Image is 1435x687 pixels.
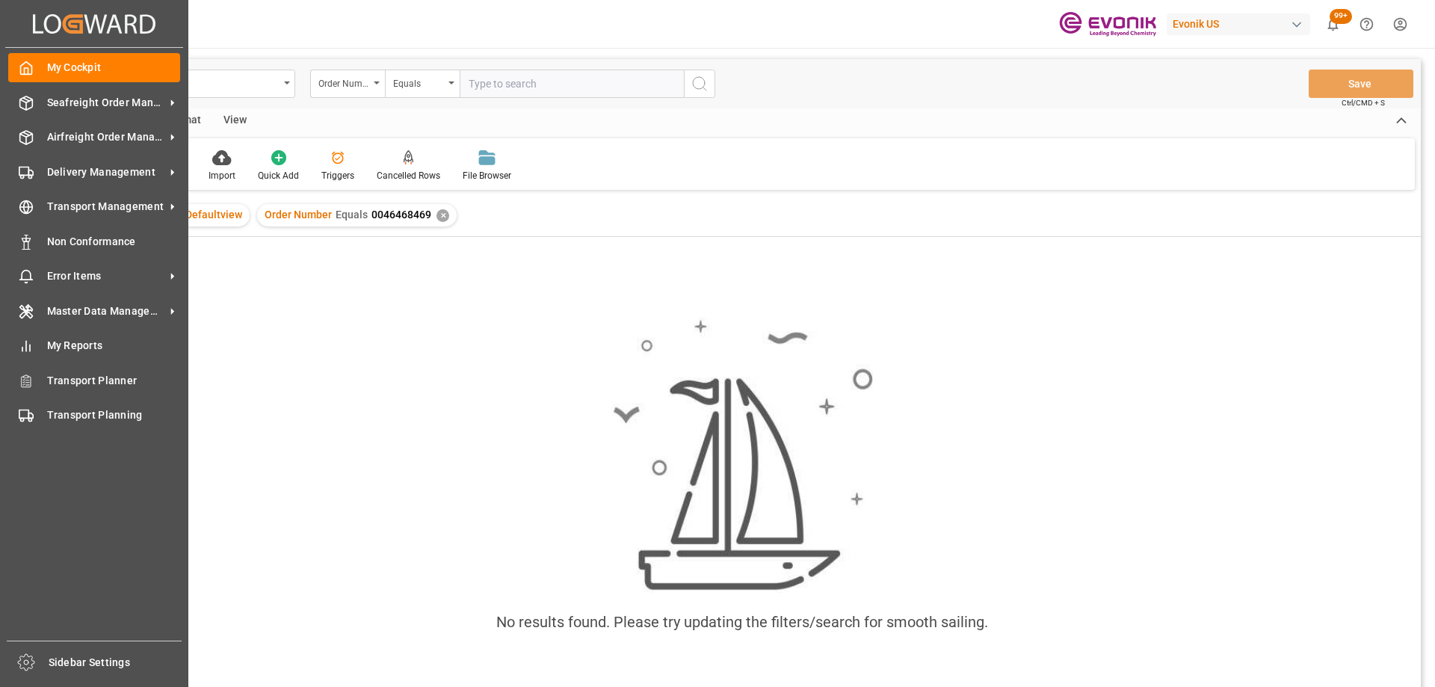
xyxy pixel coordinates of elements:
[47,304,165,319] span: Master Data Management
[310,70,385,98] button: open menu
[47,60,181,76] span: My Cockpit
[611,318,873,593] img: smooth_sailing.jpeg
[47,338,181,354] span: My Reports
[393,73,444,90] div: Equals
[436,209,449,222] div: ✕
[463,169,511,182] div: File Browser
[209,169,235,182] div: Import
[377,169,440,182] div: Cancelled Rows
[460,70,684,98] input: Type to search
[1309,70,1413,98] button: Save
[47,373,181,389] span: Transport Planner
[47,129,165,145] span: Airfreight Order Management
[1350,7,1383,41] button: Help Center
[1316,7,1350,41] button: show 100 new notifications
[321,169,354,182] div: Triggers
[1059,11,1156,37] img: Evonik-brand-mark-Deep-Purple-RGB.jpeg_1700498283.jpeg
[8,53,180,82] a: My Cockpit
[47,268,165,284] span: Error Items
[8,401,180,430] a: Transport Planning
[496,611,988,633] div: No results found. Please try updating the filters/search for smooth sailing.
[47,234,181,250] span: Non Conformance
[8,366,180,395] a: Transport Planner
[1167,13,1310,35] div: Evonik US
[47,407,181,423] span: Transport Planning
[212,108,258,134] div: View
[385,70,460,98] button: open menu
[258,169,299,182] div: Quick Add
[684,70,715,98] button: search button
[49,655,182,671] span: Sidebar Settings
[8,227,180,256] a: Non Conformance
[1167,10,1316,38] button: Evonik US
[47,164,165,180] span: Delivery Management
[265,209,332,221] span: Order Number
[318,73,369,90] div: Order Number
[371,209,431,221] span: 0046468469
[47,95,165,111] span: Seafreight Order Management
[1342,97,1385,108] span: Ctrl/CMD + S
[336,209,368,221] span: Equals
[1330,9,1352,24] span: 99+
[8,331,180,360] a: My Reports
[47,199,165,215] span: Transport Management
